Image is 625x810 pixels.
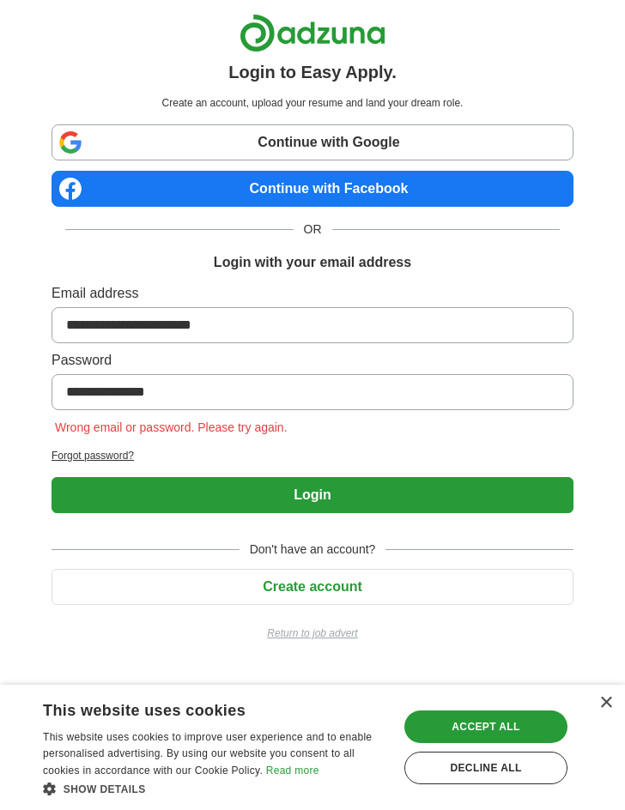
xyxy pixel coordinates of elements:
[43,695,345,721] div: This website uses cookies
[240,541,386,559] span: Don't have an account?
[240,14,385,52] img: Adzuna logo
[52,448,573,463] a: Forgot password?
[228,59,397,85] h1: Login to Easy Apply.
[52,626,573,641] a: Return to job advert
[52,579,573,594] a: Create account
[52,569,573,605] button: Create account
[52,477,573,513] button: Login
[404,752,567,784] div: Decline all
[64,783,146,795] span: Show details
[294,221,332,239] span: OR
[599,697,612,710] div: Close
[52,350,573,371] label: Password
[266,765,319,777] a: Read more, opens a new window
[52,171,573,207] a: Continue with Facebook
[214,252,411,273] h1: Login with your email address
[404,710,567,743] div: Accept all
[52,283,573,304] label: Email address
[43,731,372,777] span: This website uses cookies to improve user experience and to enable personalised advertising. By u...
[52,420,291,434] span: Wrong email or password. Please try again.
[55,95,570,111] p: Create an account, upload your resume and land your dream role.
[52,124,573,160] a: Continue with Google
[43,780,388,797] div: Show details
